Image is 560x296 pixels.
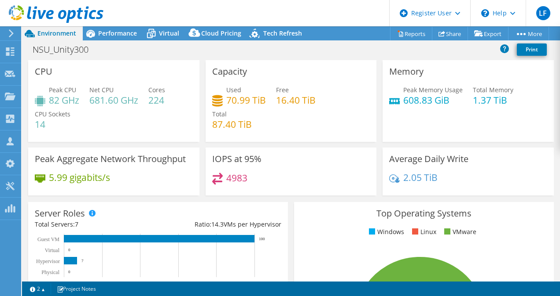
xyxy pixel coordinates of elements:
[159,29,179,37] span: Virtual
[36,258,60,264] text: Hypervisor
[517,43,547,56] a: Print
[212,154,262,164] h3: IOPS at 95%
[389,154,468,164] h3: Average Daily Write
[468,27,508,40] a: Export
[35,154,186,164] h3: Peak Aggregate Network Throughput
[37,29,76,37] span: Environment
[41,269,59,275] text: Physical
[35,209,85,218] h3: Server Roles
[45,247,60,253] text: Virtual
[148,95,165,105] h4: 224
[481,9,489,17] svg: \n
[390,27,432,40] a: Reports
[81,259,84,263] text: 7
[51,283,102,294] a: Project Notes
[276,95,316,105] h4: 16.40 TiB
[37,236,59,242] text: Guest VM
[473,86,513,94] span: Total Memory
[226,173,247,183] h4: 4983
[473,95,513,105] h4: 1.37 TiB
[536,6,550,20] span: LF
[89,86,114,94] span: Net CPU
[432,27,468,40] a: Share
[68,248,70,252] text: 0
[367,227,404,237] li: Windows
[89,95,138,105] h4: 681.60 GHz
[98,29,137,37] span: Performance
[263,29,302,37] span: Tech Refresh
[403,86,463,94] span: Peak Memory Usage
[158,220,281,229] div: Ratio: VMs per Hypervisor
[276,86,289,94] span: Free
[212,67,247,76] h3: Capacity
[68,270,70,274] text: 0
[403,95,463,105] h4: 608.83 GiB
[35,67,52,76] h3: CPU
[49,173,110,182] h4: 5.99 gigabits/s
[226,95,266,105] h4: 70.99 TiB
[75,220,78,228] span: 7
[35,220,158,229] div: Total Servers:
[403,173,438,182] h4: 2.05 TiB
[410,227,436,237] li: Linux
[211,220,224,228] span: 14.3
[201,29,241,37] span: Cloud Pricing
[442,227,476,237] li: VMware
[259,237,265,241] text: 100
[226,86,241,94] span: Used
[301,209,547,218] h3: Top Operating Systems
[49,95,79,105] h4: 82 GHz
[24,283,51,294] a: 2
[212,119,252,129] h4: 87.40 TiB
[49,86,76,94] span: Peak CPU
[148,86,165,94] span: Cores
[35,119,70,129] h4: 14
[508,27,549,40] a: More
[389,67,424,76] h3: Memory
[35,110,70,118] span: CPU Sockets
[29,45,102,54] h1: NSU_Unity300
[212,110,227,118] span: Total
